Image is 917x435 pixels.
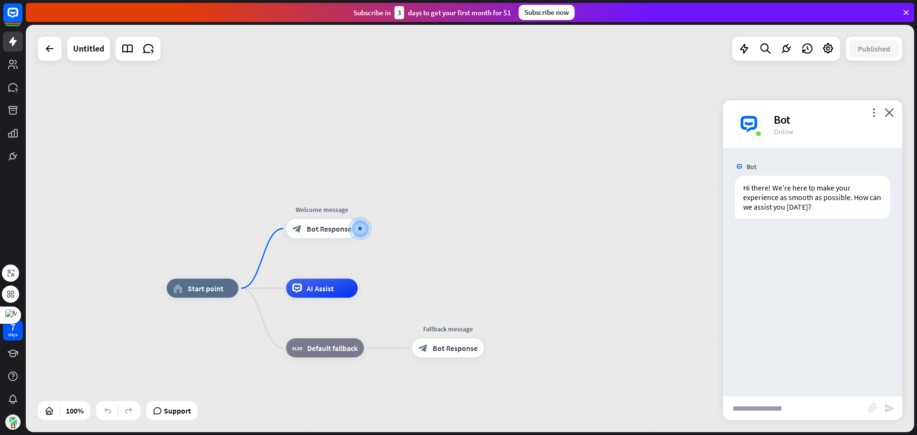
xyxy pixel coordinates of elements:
[774,112,891,127] div: Bot
[885,108,894,117] i: close
[164,403,191,418] span: Support
[173,284,183,293] i: home_2
[279,205,365,214] div: Welcome message
[188,284,224,293] span: Start point
[73,37,104,61] div: Untitled
[519,5,575,20] div: Subscribe now
[418,343,428,353] i: block_bot_response
[869,108,878,117] i: more_vert
[307,343,358,353] span: Default fallback
[292,343,302,353] i: block_fallback
[292,224,302,233] i: block_bot_response
[735,176,890,219] div: Hi there! We're here to make your experience as smooth as possible. How can we assist you [DATE]?
[63,403,86,418] div: 100%
[353,6,511,19] div: Subscribe in days to get your first month for $1
[433,343,478,353] span: Bot Response
[3,320,23,340] a: 7 days
[884,403,896,414] i: send
[307,224,352,233] span: Bot Response
[868,403,877,413] i: block_attachment
[774,127,891,136] div: Online
[405,324,491,334] div: Fallback message
[746,162,757,171] span: Bot
[307,284,334,293] span: AI Assist
[8,4,36,32] button: Open LiveChat chat widget
[395,6,404,19] div: 3
[849,40,899,57] button: Published
[11,323,15,331] div: 7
